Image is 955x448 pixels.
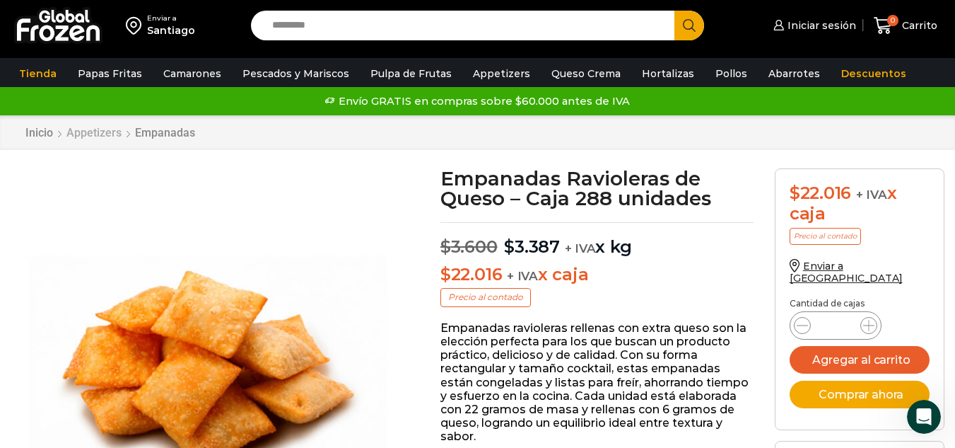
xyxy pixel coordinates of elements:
span: Iniciar sesión [784,18,856,33]
a: Papas Fritas [71,60,149,87]
a: Queso Crema [544,60,628,87]
span: $ [504,236,515,257]
button: Comprar ahora [790,381,930,408]
a: Pollos [708,60,754,87]
p: Cantidad de cajas [790,299,930,309]
a: Appetizers [466,60,537,87]
a: Pescados y Mariscos [235,60,356,87]
a: Inicio [25,126,54,139]
a: Pulpa de Frutas [363,60,459,87]
span: $ [440,236,451,257]
div: x caja [790,183,930,224]
button: Search button [674,11,704,40]
p: x caja [440,265,754,285]
div: Santiago [147,23,195,38]
a: Iniciar sesión [770,11,856,40]
a: Abarrotes [761,60,827,87]
span: $ [790,183,800,203]
span: 0 [887,15,898,26]
bdi: 3.600 [440,236,498,257]
a: Appetizers [66,126,122,139]
a: Hortalizas [635,60,701,87]
bdi: 3.387 [504,236,560,257]
a: 0 Carrito [870,9,941,42]
span: + IVA [565,241,596,255]
a: Tienda [12,60,64,87]
p: Precio al contado [440,288,531,306]
input: Product quantity [822,316,849,335]
span: + IVA [507,269,538,283]
div: Enviar a [147,13,195,23]
a: Enviar a [GEOGRAPHIC_DATA] [790,260,903,285]
a: Descuentos [834,60,913,87]
h1: Empanadas Ravioleras de Queso – Caja 288 unidades [440,168,754,208]
img: address-field-icon.svg [126,13,147,38]
p: Empanadas ravioleras rellenas con extra queso son la elección perfecta para los que buscan un pro... [440,321,754,444]
p: Precio al contado [790,228,861,245]
span: $ [440,264,451,285]
span: + IVA [856,188,887,202]
bdi: 22.016 [790,183,851,203]
a: Camarones [156,60,228,87]
iframe: Intercom live chat [907,400,941,434]
bdi: 22.016 [440,264,502,285]
button: Agregar al carrito [790,346,930,374]
span: Carrito [898,18,937,33]
a: Empanadas [134,126,196,139]
nav: Breadcrumb [25,126,196,139]
p: x kg [440,222,754,258]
